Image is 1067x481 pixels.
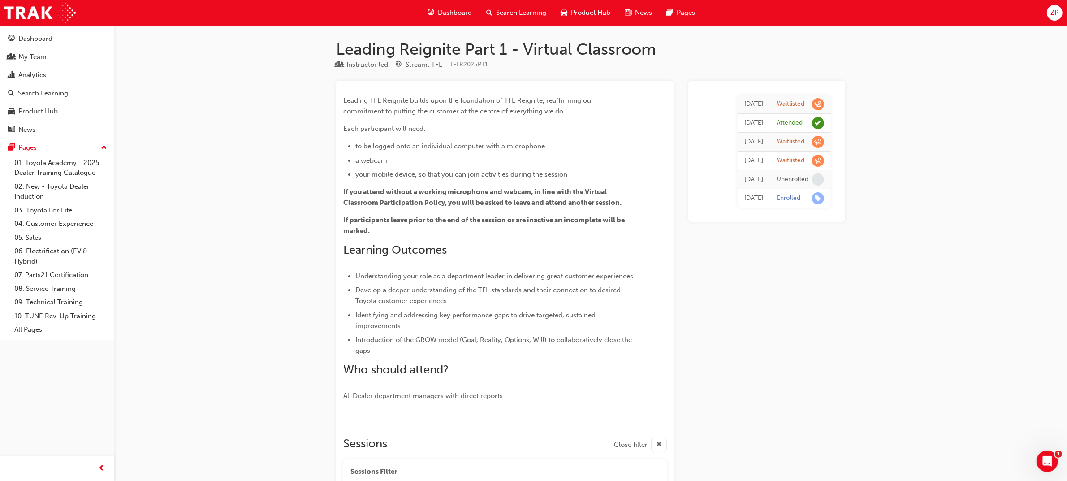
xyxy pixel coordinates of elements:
span: Sessions Filter [350,467,397,477]
span: If you attend without a working microphone and webcam, in line with the Virtual Classroom Partici... [343,188,622,207]
span: Leading TFL Reignite builds upon the foundation of TFL Reignite, reaffirming our commitment to pu... [343,96,596,115]
div: Waitlisted [777,156,804,165]
span: news-icon [625,7,631,18]
div: Search Learning [18,88,68,99]
a: 10. TUNE Rev-Up Training [11,309,111,323]
h1: Leading Reignite Part 1 - Virtual Classroom [336,39,845,59]
span: Dashboard [438,8,472,18]
span: learningRecordVerb_WAITLIST-icon [812,155,824,167]
span: guage-icon [8,35,15,43]
div: Mon Apr 28 2025 17:01:56 GMT+0800 (Australian Western Standard Time) [744,193,763,204]
a: pages-iconPages [659,4,702,22]
span: pages-icon [8,144,15,152]
span: a webcam [355,156,387,165]
span: search-icon [8,90,14,98]
div: Attended [777,119,803,127]
span: Who should attend? [343,363,449,377]
div: Dashboard [18,34,52,44]
span: Develop a deeper understanding of the TFL standards and their connection to desired Toyota custom... [355,286,622,305]
div: Stream [395,59,442,70]
div: Waitlisted [777,100,804,108]
a: guage-iconDashboard [420,4,479,22]
a: 09. Technical Training [11,295,111,309]
span: chart-icon [8,71,15,79]
div: Instructor led [346,60,388,70]
a: Dashboard [4,30,111,47]
button: Pages [4,139,111,156]
a: news-iconNews [618,4,659,22]
button: DashboardMy TeamAnalyticsSearch LearningProduct HubNews [4,29,111,139]
span: your mobile device, so that you can join activities during the session [355,170,567,178]
a: Analytics [4,67,111,83]
div: News [18,125,35,135]
span: up-icon [101,142,107,154]
div: Product Hub [18,106,58,117]
span: Close filter [614,440,648,450]
span: guage-icon [428,7,434,18]
span: News [635,8,652,18]
div: Pages [18,143,37,153]
a: Search Learning [4,85,111,102]
span: learningRecordVerb_NONE-icon [812,173,824,186]
iframe: Intercom live chat [1037,451,1058,472]
a: 03. Toyota For Life [11,204,111,217]
a: All Pages [11,323,111,337]
span: If participants leave prior to the end of the session or are inactive an incomplete will be marked. [343,216,626,235]
span: to be logged onto an individual computer with a microphone [355,142,545,150]
img: Trak [4,3,76,23]
span: Understanding your role as a department leader in delivering great customer experiences [355,272,633,280]
a: search-iconSearch Learning [479,4,553,22]
span: car-icon [8,108,15,116]
span: pages-icon [666,7,673,18]
div: Enrolled [777,194,800,203]
div: Stream: TFL [406,60,442,70]
span: people-icon [8,53,15,61]
a: News [4,121,111,138]
span: target-icon [395,61,402,69]
span: learningResourceType_INSTRUCTOR_LED-icon [336,61,343,69]
span: car-icon [561,7,567,18]
a: 05. Sales [11,231,111,245]
span: Learning Outcomes [343,243,447,257]
span: Search Learning [496,8,546,18]
a: My Team [4,49,111,65]
span: learningRecordVerb_WAITLIST-icon [812,136,824,148]
span: learningRecordVerb_ENROLL-icon [812,192,824,204]
span: Each participant will need: [343,125,425,133]
a: 08. Service Training [11,282,111,296]
span: prev-icon [99,463,105,474]
span: learningRecordVerb_ATTEND-icon [812,117,824,129]
a: 04. Customer Experience [11,217,111,231]
a: 02. New - Toyota Dealer Induction [11,180,111,204]
div: Mon Jun 23 2025 12:28:26 GMT+0800 (Australian Western Standard Time) [744,99,763,109]
div: Type [336,59,388,70]
div: Fri Jun 13 2025 12:00:00 GMT+0800 (Australian Western Standard Time) [744,174,763,185]
span: All Dealer department managers with direct reports [343,392,503,400]
span: Introduction of the GROW model (Goal, Reality, Options, Will) to collaboratively close the gaps [355,336,634,355]
span: Pages [677,8,695,18]
a: 07. Parts21 Certification [11,268,111,282]
div: Unenrolled [777,175,808,184]
span: 1 [1055,451,1062,458]
span: Identifying and addressing key performance gaps to drive targeted, sustained improvements [355,311,597,330]
span: news-icon [8,126,15,134]
div: Tue Jun 17 2025 11:55:52 GMT+0800 (Australian Western Standard Time) [744,137,763,147]
div: Analytics [18,70,46,80]
span: cross-icon [656,439,662,451]
a: 06. Electrification (EV & Hybrid) [11,244,111,268]
div: My Team [18,52,47,62]
span: learningRecordVerb_WAITLIST-icon [812,98,824,110]
span: Learning resource code [449,61,488,68]
button: Close filter [614,437,667,452]
div: Tue Jun 17 2025 12:00:00 GMT+0800 (Australian Western Standard Time) [744,118,763,128]
a: car-iconProduct Hub [553,4,618,22]
div: Fri Jun 13 2025 12:12:26 GMT+0800 (Australian Western Standard Time) [744,156,763,166]
span: Product Hub [571,8,610,18]
div: Waitlisted [777,138,804,146]
span: ZP [1050,8,1058,18]
a: 01. Toyota Academy - 2025 Dealer Training Catalogue [11,156,111,180]
button: ZP [1047,5,1063,21]
h2: Sessions [343,437,387,452]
